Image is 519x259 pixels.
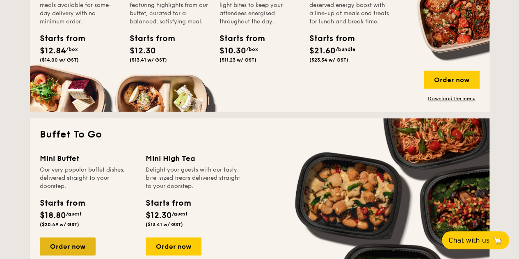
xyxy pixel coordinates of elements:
span: /box [66,46,78,52]
span: 🦙 [493,236,503,245]
span: $18.80 [40,211,66,220]
div: Starts from [40,32,77,45]
a: Download the menu [424,95,480,102]
span: $12.30 [146,211,172,220]
div: Starts from [130,32,167,45]
span: $10.30 [219,46,246,56]
span: $12.84 [40,46,66,56]
span: ($13.41 w/ GST) [146,222,183,227]
span: Chat with us [448,236,489,244]
span: ($11.23 w/ GST) [219,57,256,63]
span: /box [246,46,258,52]
button: Chat with us🦙 [442,231,509,249]
div: Order now [146,237,201,255]
div: Mini High Tea [146,153,242,164]
span: $21.60 [309,46,336,56]
div: Delight your guests with our tasty bite-sized treats delivered straight to your doorstep. [146,166,242,190]
span: ($14.00 w/ GST) [40,57,79,63]
div: Order now [40,237,96,255]
div: Starts from [40,197,85,209]
span: ($23.54 w/ GST) [309,57,348,63]
span: /guest [172,211,187,217]
div: Our very popular buffet dishes, delivered straight to your doorstep. [40,166,136,190]
div: Starts from [146,197,190,209]
div: Starts from [309,32,346,45]
div: Mini Buffet [40,153,136,164]
div: Starts from [219,32,256,45]
span: ($13.41 w/ GST) [130,57,167,63]
div: Order now [424,71,480,89]
span: $12.30 [130,46,156,56]
span: ($20.49 w/ GST) [40,222,79,227]
span: /guest [66,211,82,217]
h2: Buffet To Go [40,128,480,141]
span: /bundle [336,46,355,52]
